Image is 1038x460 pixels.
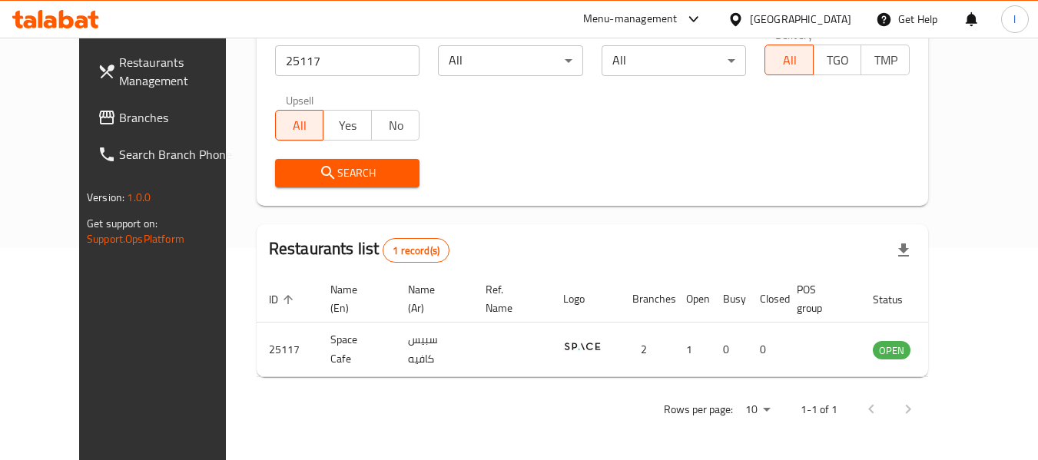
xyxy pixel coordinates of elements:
[664,400,733,419] p: Rows per page:
[867,49,904,71] span: TMP
[820,49,856,71] span: TGO
[813,45,862,75] button: TGO
[563,327,602,366] img: Space Cafe
[885,232,922,269] div: Export file
[873,290,923,309] span: Status
[771,49,808,71] span: All
[87,187,124,207] span: Version:
[85,99,253,136] a: Branches
[330,280,377,317] span: Name (En)
[87,213,158,233] span: Get support on:
[275,110,324,141] button: All
[396,323,473,377] td: سبيس كافيه
[408,280,455,317] span: Name (Ar)
[764,45,814,75] button: All
[330,114,366,137] span: Yes
[861,45,910,75] button: TMP
[257,276,994,377] table: enhanced table
[119,145,240,164] span: Search Branch Phone
[318,323,396,377] td: Space Cafe
[85,136,253,173] a: Search Branch Phone
[119,53,240,90] span: Restaurants Management
[602,45,747,76] div: All
[257,323,318,377] td: 25117
[438,45,583,76] div: All
[275,45,420,76] input: Search for restaurant name or ID..
[378,114,414,137] span: No
[739,399,776,422] div: Rows per page:
[1013,11,1016,28] span: l
[748,323,784,377] td: 0
[873,341,910,359] div: OPEN
[383,243,449,258] span: 1 record(s)
[583,10,678,28] div: Menu-management
[797,280,842,317] span: POS group
[127,187,151,207] span: 1.0.0
[286,94,314,105] label: Upsell
[275,159,420,187] button: Search
[674,276,711,323] th: Open
[775,29,814,40] label: Delivery
[371,110,420,141] button: No
[87,229,184,249] a: Support.OpsPlatform
[748,276,784,323] th: Closed
[323,110,372,141] button: Yes
[873,342,910,359] span: OPEN
[119,108,240,127] span: Branches
[674,323,711,377] td: 1
[801,400,837,419] p: 1-1 of 1
[711,276,748,323] th: Busy
[750,11,851,28] div: [GEOGRAPHIC_DATA]
[711,323,748,377] td: 0
[486,280,532,317] span: Ref. Name
[282,114,318,137] span: All
[85,44,253,99] a: Restaurants Management
[620,323,674,377] td: 2
[269,290,298,309] span: ID
[383,238,449,263] div: Total records count
[551,276,620,323] th: Logo
[269,237,449,263] h2: Restaurants list
[287,164,408,183] span: Search
[620,276,674,323] th: Branches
